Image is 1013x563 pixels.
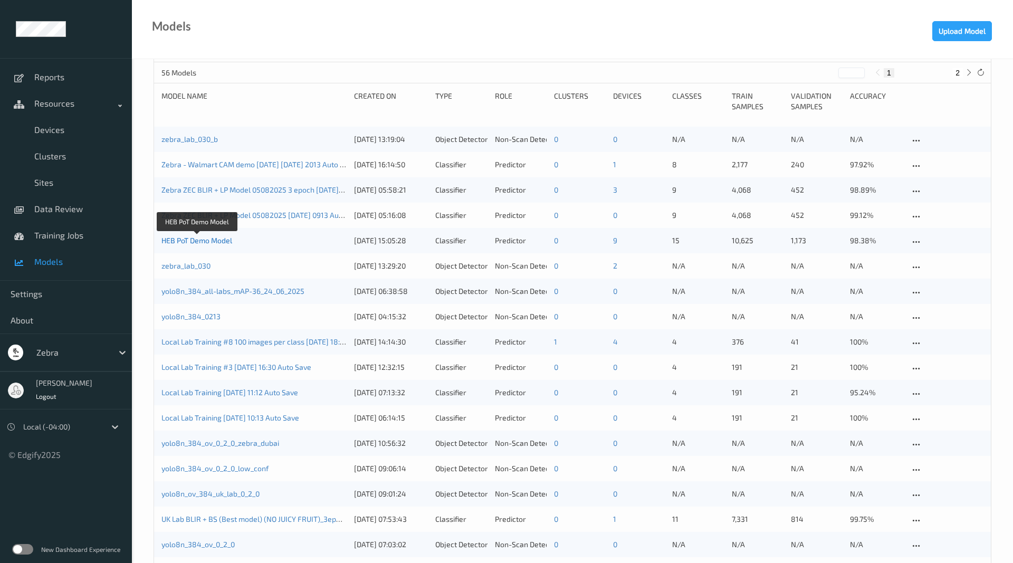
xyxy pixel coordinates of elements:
[354,387,428,398] div: [DATE] 07:13:32
[354,489,428,499] div: [DATE] 09:01:24
[732,235,783,246] p: 10,625
[554,91,606,112] div: clusters
[672,91,724,112] div: Classes
[791,413,843,423] p: 21
[672,387,724,398] p: 4
[613,438,617,447] a: 0
[791,463,843,474] p: N/A
[161,236,232,245] a: HEB PoT Demo Model
[850,337,902,347] p: 100%
[732,159,783,170] p: 2,177
[732,210,783,221] p: 4,068
[495,159,547,170] div: Predictor
[613,540,617,549] a: 0
[435,311,487,322] div: Object Detector
[554,413,558,422] a: 0
[554,438,558,447] a: 0
[161,261,211,270] a: zebra_lab_030
[850,489,902,499] p: N/A
[495,134,547,145] div: Non-Scan Detector
[672,261,724,271] p: N/A
[554,362,558,371] a: 0
[672,185,724,195] p: 9
[495,514,547,524] div: Predictor
[850,159,902,170] p: 97.92%
[435,337,487,347] div: Classifier
[850,134,902,145] p: N/A
[435,489,487,499] div: Object Detector
[435,235,487,246] div: Classifier
[791,539,843,550] p: N/A
[791,514,843,524] p: 814
[554,160,558,169] a: 0
[495,185,547,195] div: Predictor
[850,387,902,398] p: 95.24%
[495,311,547,322] div: Non-Scan Detector
[732,438,783,449] p: N/A
[161,185,392,194] a: Zebra ZEC BLIR + LP Model 05082025 3 epoch [DATE] 0957 Auto Save
[732,413,783,423] p: 191
[554,185,558,194] a: 0
[791,286,843,297] p: N/A
[495,286,547,297] div: Non-Scan Detector
[613,514,616,523] a: 1
[554,312,558,321] a: 0
[161,362,311,371] a: Local Lab Training #3 [DATE] 16:30 Auto Save
[152,21,191,32] div: Models
[354,185,428,195] div: [DATE] 05:58:21
[354,337,428,347] div: [DATE] 14:14:30
[354,286,428,297] div: [DATE] 06:38:58
[354,261,428,271] div: [DATE] 13:29:20
[613,91,665,112] div: devices
[613,312,617,321] a: 0
[791,159,843,170] p: 240
[354,210,428,221] div: [DATE] 05:16:08
[435,91,487,112] div: Type
[791,311,843,322] p: N/A
[354,514,428,524] div: [DATE] 07:53:43
[161,135,218,144] a: zebra_lab_030_b
[435,438,487,449] div: Object Detector
[554,261,558,270] a: 0
[354,438,428,449] div: [DATE] 10:56:32
[354,91,428,112] div: Created On
[850,463,902,474] p: N/A
[672,134,724,145] p: N/A
[554,489,558,498] a: 0
[354,134,428,145] div: [DATE] 13:19:04
[161,211,364,220] a: Zebra ZEC BLIR + LP Model 05082025 [DATE] 0913 Auto Save
[161,160,356,169] a: Zebra - Walmart CAM demo [DATE] [DATE] 2013 Auto Save
[613,211,617,220] a: 0
[161,464,269,473] a: yolo8n_384_ov_0_2_0_low_conf
[791,134,843,145] p: N/A
[613,362,617,371] a: 0
[732,261,783,271] p: N/A
[850,438,902,449] p: N/A
[435,387,487,398] div: Classifier
[672,235,724,246] p: 15
[672,362,724,373] p: 4
[732,514,783,524] p: 7,331
[672,311,724,322] p: N/A
[161,514,352,523] a: UK Lab BLIR + BS (Best model) (NO JUICY FRUIT)_3epochs
[495,489,547,499] div: Non-Scan Detector
[435,261,487,271] div: Object Detector
[850,413,902,423] p: 100%
[850,210,902,221] p: 99.12%
[613,261,617,270] a: 2
[732,286,783,297] p: N/A
[613,287,617,295] a: 0
[791,185,843,195] p: 452
[850,235,902,246] p: 98.38%
[791,362,843,373] p: 21
[732,463,783,474] p: N/A
[495,337,547,347] div: Predictor
[732,134,783,145] p: N/A
[613,464,617,473] a: 0
[161,312,221,321] a: yolo8n_384_0213
[495,362,547,373] div: Predictor
[613,413,617,422] a: 0
[554,135,558,144] a: 0
[554,514,558,523] a: 0
[672,159,724,170] p: 8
